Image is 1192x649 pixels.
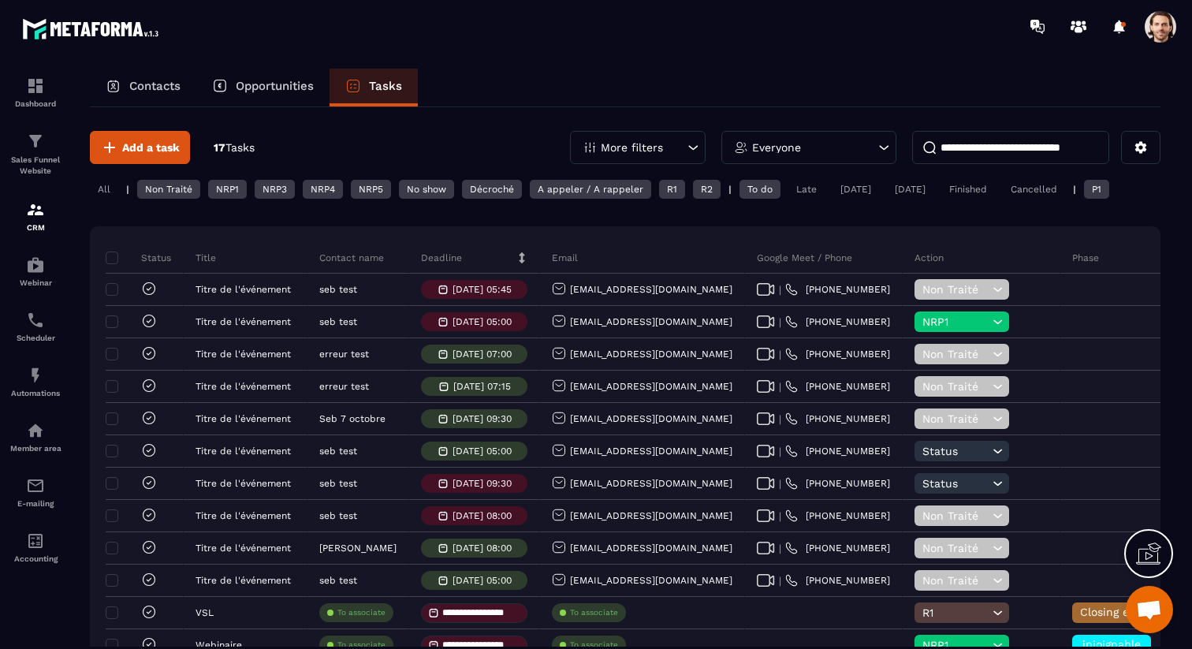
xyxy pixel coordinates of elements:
[779,478,781,490] span: |
[453,510,512,521] p: [DATE] 08:00
[255,180,295,199] div: NRP3
[785,283,890,296] a: [PHONE_NUMBER]
[26,421,45,440] img: automations
[196,316,291,327] p: Titre de l'événement
[4,499,67,508] p: E-mailing
[22,14,164,43] img: logo
[319,381,369,392] p: erreur test
[779,284,781,296] span: |
[4,464,67,520] a: emailemailE-mailing
[4,354,67,409] a: automationsautomationsAutomations
[4,65,67,120] a: formationformationDashboard
[785,477,890,490] a: [PHONE_NUMBER]
[26,476,45,495] img: email
[110,252,171,264] p: Status
[1073,184,1076,195] p: |
[785,542,890,554] a: [PHONE_NUMBER]
[369,79,402,93] p: Tasks
[785,315,890,328] a: [PHONE_NUMBER]
[26,532,45,550] img: accountant
[196,543,291,554] p: Titre de l'événement
[922,606,989,619] span: R1
[453,543,512,554] p: [DATE] 08:00
[26,132,45,151] img: formation
[4,334,67,342] p: Scheduler
[4,244,67,299] a: automationsautomationsWebinar
[922,315,989,328] span: NRP1
[26,76,45,95] img: formation
[196,381,291,392] p: Titre de l'événement
[779,510,781,522] span: |
[126,184,129,195] p: |
[739,180,780,199] div: To do
[453,349,512,360] p: [DATE] 07:00
[4,120,67,188] a: formationformationSales Funnel Website
[757,252,852,264] p: Google Meet / Phone
[319,478,357,489] p: seb test
[922,412,989,425] span: Non Traité
[214,140,255,155] p: 17
[129,79,181,93] p: Contacts
[922,380,989,393] span: Non Traité
[1126,586,1173,633] div: Ouvrir le chat
[4,520,67,575] a: accountantaccountantAccounting
[785,445,890,457] a: [PHONE_NUMBER]
[319,543,397,554] p: [PERSON_NAME]
[453,381,511,392] p: [DATE] 07:15
[4,278,67,287] p: Webinar
[196,607,214,618] p: VSL
[453,478,512,489] p: [DATE] 09:30
[530,180,651,199] div: A appeler / A rappeler
[693,180,721,199] div: R2
[4,299,67,354] a: schedulerschedulerScheduler
[752,142,801,153] p: Everyone
[785,509,890,522] a: [PHONE_NUMBER]
[4,223,67,232] p: CRM
[922,542,989,554] span: Non Traité
[236,79,314,93] p: Opportunities
[319,413,386,424] p: Seb 7 octobre
[4,155,67,177] p: Sales Funnel Website
[319,510,357,521] p: seb test
[728,184,732,195] p: |
[330,69,418,106] a: Tasks
[122,140,180,155] span: Add a task
[833,180,879,199] div: [DATE]
[779,381,781,393] span: |
[319,446,357,457] p: seb test
[26,311,45,330] img: scheduler
[319,316,357,327] p: seb test
[462,180,522,199] div: Décroché
[4,444,67,453] p: Member area
[659,180,685,199] div: R1
[319,284,357,295] p: seb test
[453,284,512,295] p: [DATE] 05:45
[887,180,933,199] div: [DATE]
[453,446,512,457] p: [DATE] 05:00
[552,252,578,264] p: Email
[196,413,291,424] p: Titre de l'événement
[453,316,512,327] p: [DATE] 05:00
[922,574,989,587] span: Non Traité
[319,575,357,586] p: seb test
[137,180,200,199] div: Non Traité
[196,478,291,489] p: Titre de l'événement
[4,554,67,563] p: Accounting
[319,349,369,360] p: erreur test
[196,284,291,295] p: Titre de l'événement
[922,283,989,296] span: Non Traité
[601,142,663,153] p: More filters
[90,180,118,199] div: All
[779,575,781,587] span: |
[922,348,989,360] span: Non Traité
[351,180,391,199] div: NRP5
[26,255,45,274] img: automations
[4,188,67,244] a: formationformationCRM
[453,575,512,586] p: [DATE] 05:00
[785,380,890,393] a: [PHONE_NUMBER]
[785,348,890,360] a: [PHONE_NUMBER]
[196,252,216,264] p: Title
[788,180,825,199] div: Late
[4,409,67,464] a: automationsautomationsMember area
[196,510,291,521] p: Titre de l'événement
